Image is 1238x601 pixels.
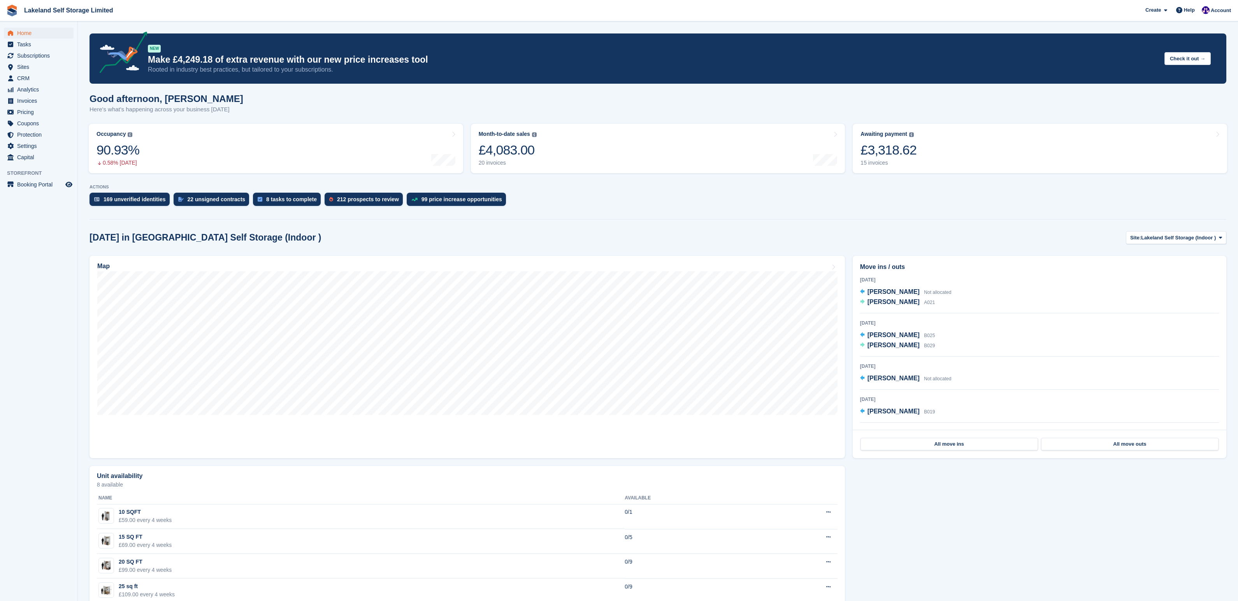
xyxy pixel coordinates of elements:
a: 99 price increase opportunities [407,193,510,210]
a: menu [4,141,74,151]
div: [DATE] [860,363,1219,370]
span: [PERSON_NAME] [867,288,920,295]
a: 212 prospects to review [325,193,407,210]
div: £4,083.00 [479,142,537,158]
img: stora-icon-8386f47178a22dfd0bd8f6a31ec36ba5ce8667c1dd55bd0f319d3a0aa187defe.svg [6,5,18,16]
img: 25.jpg [99,585,114,596]
div: 169 unverified identities [104,196,166,202]
div: £59.00 every 4 weeks [119,516,172,524]
h2: Map [97,263,110,270]
a: menu [4,152,74,163]
p: ACTIONS [90,185,1226,190]
a: 169 unverified identities [90,193,174,210]
span: Not allocated [924,376,951,381]
div: Month-to-date sales [479,131,530,137]
a: [PERSON_NAME] B025 [860,330,935,341]
p: Rooted in industry best practices, but tailored to your subscriptions. [148,65,1158,74]
a: [PERSON_NAME] B019 [860,407,935,417]
p: Make £4,249.18 of extra revenue with our new price increases tool [148,54,1158,65]
a: menu [4,179,74,190]
span: Subscriptions [17,50,64,61]
img: icon-info-grey-7440780725fd019a000dd9b08b2336e03edf1995a4989e88bcd33f0948082b44.svg [532,132,537,137]
div: 0.58% [DATE] [97,160,139,166]
a: menu [4,50,74,61]
img: task-75834270c22a3079a89374b754ae025e5fb1db73e45f91037f5363f120a921f8.svg [258,197,262,202]
img: verify_identity-adf6edd0f0f0b5bbfe63781bf79b02c33cf7c696d77639b501bdc392416b5a36.svg [94,197,100,202]
a: Preview store [64,180,74,189]
a: Occupancy 90.93% 0.58% [DATE] [89,124,463,173]
img: contract_signature_icon-13c848040528278c33f63329250d36e43548de30e8caae1d1a13099fd9432cc5.svg [178,197,184,202]
span: [PERSON_NAME] [867,408,920,415]
span: Protection [17,129,64,140]
td: 0/9 [625,554,755,579]
div: £69.00 every 4 weeks [119,541,172,549]
div: 90.93% [97,142,139,158]
div: NEW [148,45,161,53]
span: B025 [924,333,935,338]
span: Booking Portal [17,179,64,190]
img: icon-info-grey-7440780725fd019a000dd9b08b2336e03edf1995a4989e88bcd33f0948082b44.svg [128,132,132,137]
span: Tasks [17,39,64,50]
div: 20 invoices [479,160,537,166]
button: Site: Lakeland Self Storage (Indoor ) [1126,231,1226,244]
div: 8 tasks to complete [266,196,317,202]
th: Available [625,492,755,504]
a: [PERSON_NAME] Not allocated [860,287,952,297]
span: Lakeland Self Storage (Indoor ) [1141,234,1216,242]
span: Site: [1130,234,1141,242]
div: 15 invoices [860,160,917,166]
a: menu [4,28,74,39]
img: 15-sqft-unit.jpg [99,535,114,547]
span: Settings [17,141,64,151]
div: [DATE] [860,429,1219,436]
a: All move outs [1041,438,1219,450]
span: Coupons [17,118,64,129]
span: B019 [924,409,935,415]
div: 20 SQ FT [119,558,172,566]
span: Storefront [7,169,77,177]
a: All move ins [860,438,1038,450]
h2: [DATE] in [GEOGRAPHIC_DATA] Self Storage (Indoor ) [90,232,321,243]
img: prospect-51fa495bee0391a8d652442698ab0144808aea92771e9ea1ae160a38d050c398.svg [329,197,333,202]
a: Awaiting payment £3,318.62 15 invoices [853,124,1227,173]
img: price_increase_opportunities-93ffe204e8149a01c8c9dc8f82e8f89637d9d84a8eef4429ea346261dce0b2c0.svg [411,198,418,201]
div: 10 SQFT [119,508,172,516]
div: £3,318.62 [860,142,917,158]
span: Create [1145,6,1161,14]
a: menu [4,107,74,118]
span: [PERSON_NAME] [867,299,920,305]
h1: Good afternoon, [PERSON_NAME] [90,93,243,104]
img: 20-sqft-unit.jpg [99,560,114,571]
span: Analytics [17,84,64,95]
a: [PERSON_NAME] A021 [860,297,935,308]
td: 0/5 [625,529,755,554]
span: Home [17,28,64,39]
span: B029 [924,343,935,348]
a: Map [90,256,845,458]
a: Month-to-date sales £4,083.00 20 invoices [471,124,845,173]
a: menu [4,39,74,50]
div: 212 prospects to review [337,196,399,202]
div: [DATE] [860,320,1219,327]
div: £99.00 every 4 weeks [119,566,172,574]
span: [PERSON_NAME] [867,332,920,338]
th: Name [97,492,625,504]
div: 15 SQ FT [119,533,172,541]
a: menu [4,62,74,72]
p: 8 available [97,482,838,487]
img: icon-info-grey-7440780725fd019a000dd9b08b2336e03edf1995a4989e88bcd33f0948082b44.svg [909,132,914,137]
div: 99 price increase opportunities [421,196,502,202]
span: Invoices [17,95,64,106]
td: 0/1 [625,504,755,529]
a: menu [4,84,74,95]
div: 25 sq ft [119,582,175,590]
h2: Move ins / outs [860,262,1219,272]
a: menu [4,95,74,106]
div: Occupancy [97,131,126,137]
span: CRM [17,73,64,84]
a: Lakeland Self Storage Limited [21,4,116,17]
span: Account [1211,7,1231,14]
a: menu [4,129,74,140]
a: 8 tasks to complete [253,193,325,210]
p: Here's what's happening across your business [DATE] [90,105,243,114]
